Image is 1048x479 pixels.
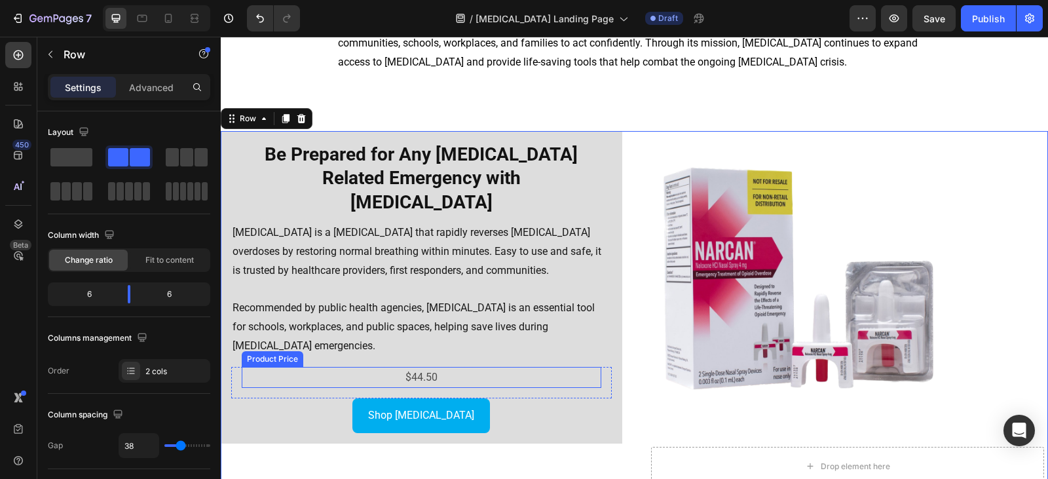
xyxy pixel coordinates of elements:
a: NARCAN Naloxone HCI 4 mg Nasal Spray, 2/pack [430,94,725,389]
button: 7 [5,5,98,31]
iframe: Design area [221,37,1048,479]
div: 6 [50,285,117,303]
div: Column spacing [48,406,126,424]
span: Save [924,13,945,24]
div: Undo/Redo [247,5,300,31]
div: Column width [48,227,117,244]
div: Drop element here [600,425,669,435]
span: / [470,12,473,26]
p: 7 [86,10,92,26]
p: Row [64,47,175,62]
div: 2 cols [145,366,207,377]
div: 6 [141,285,208,303]
span: Change ratio [65,254,113,266]
div: Publish [972,12,1005,26]
input: Auto [119,434,159,457]
p: Settings [65,81,102,94]
div: Beta [10,240,31,250]
div: Columns management [48,330,150,347]
span: Draft [658,12,678,24]
div: Layout [48,124,92,142]
div: 450 [12,140,31,150]
div: Order [48,365,69,377]
span: Fit to content [145,254,194,266]
div: Open Intercom Messenger [1003,415,1035,446]
button: Publish [961,5,1016,31]
p: Advanced [129,81,174,94]
div: Gap [48,440,63,451]
span: [MEDICAL_DATA] Landing Page [476,12,614,26]
button: Save [912,5,956,31]
div: Row [16,76,38,88]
